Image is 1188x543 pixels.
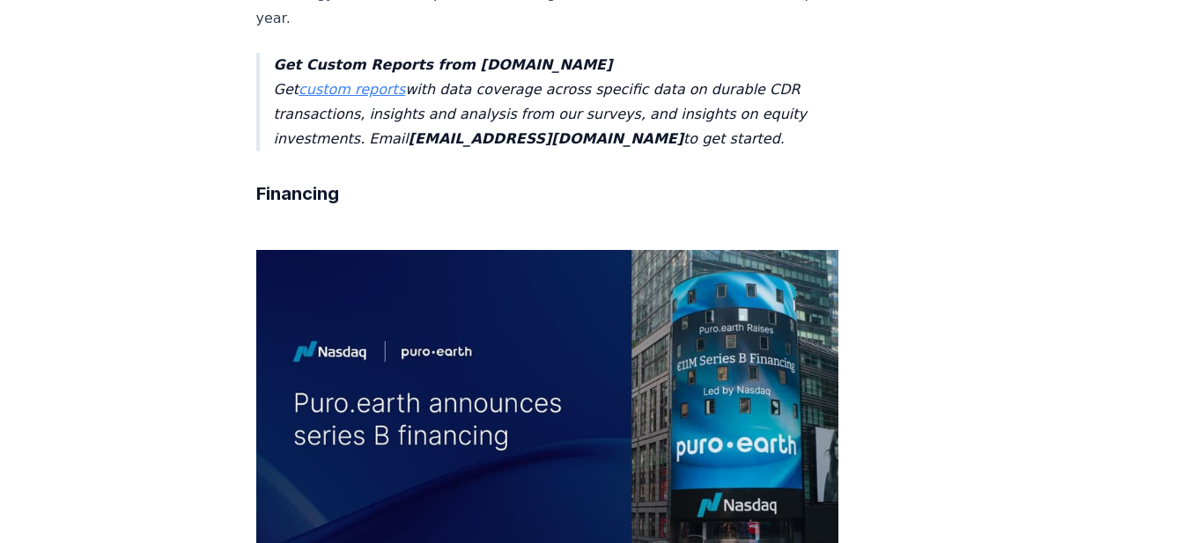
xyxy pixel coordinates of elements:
[409,130,683,147] strong: [EMAIL_ADDRESS][DOMAIN_NAME]
[256,183,339,204] strong: Financing
[274,56,807,147] em: Get with data coverage across specific data on durable CDR transactions, insights and analysis fr...
[299,81,405,98] a: custom reports
[274,56,613,73] strong: Get Custom Reports from [DOMAIN_NAME]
